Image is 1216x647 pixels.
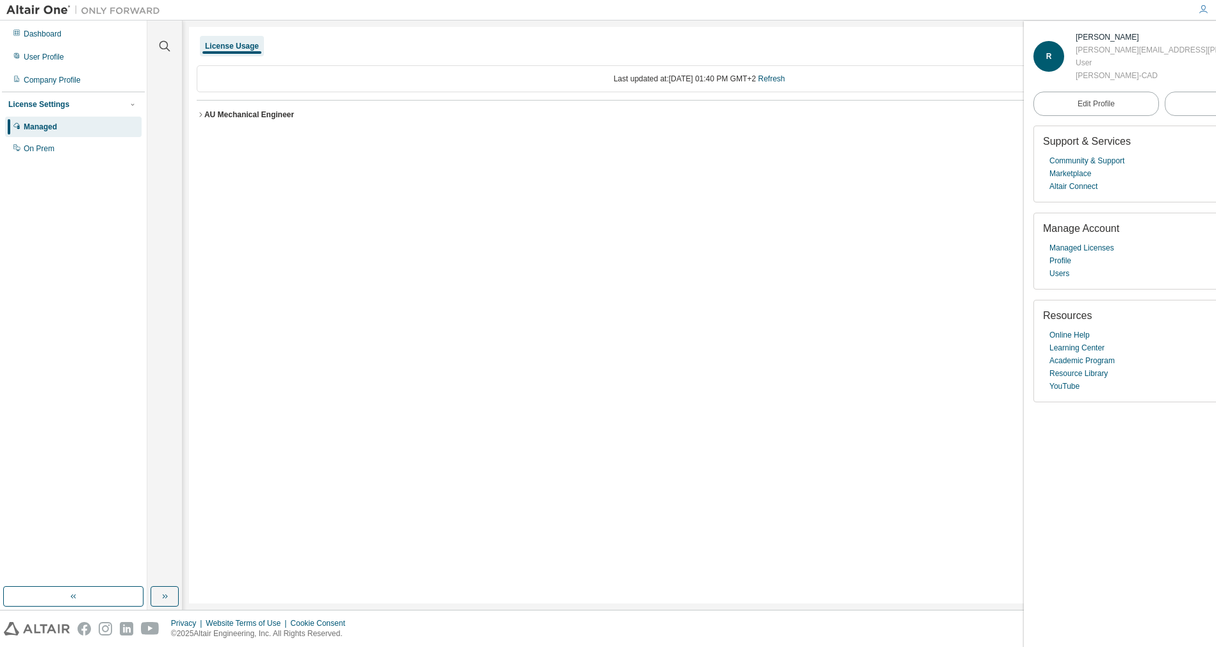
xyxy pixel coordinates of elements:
[171,618,206,628] div: Privacy
[99,622,112,635] img: instagram.svg
[6,4,167,17] img: Altair One
[78,622,91,635] img: facebook.svg
[1049,367,1108,380] a: Resource Library
[1043,136,1131,147] span: Support & Services
[24,29,62,39] div: Dashboard
[1049,380,1080,393] a: YouTube
[197,65,1202,92] div: Last updated at: [DATE] 01:40 PM GMT+2
[141,622,160,635] img: youtube.svg
[1043,223,1119,234] span: Manage Account
[24,122,57,132] div: Managed
[1049,329,1090,341] a: Online Help
[1033,92,1159,116] a: Edit Profile
[1049,154,1124,167] a: Community & Support
[24,75,81,85] div: Company Profile
[1046,52,1052,61] span: R
[205,41,259,51] div: License Usage
[1049,167,1091,180] a: Marketplace
[1049,254,1071,267] a: Profile
[1049,242,1114,254] a: Managed Licenses
[290,618,352,628] div: Cookie Consent
[204,110,294,120] div: AU Mechanical Engineer
[758,74,785,83] a: Refresh
[1049,180,1097,193] a: Altair Connect
[1078,99,1115,109] span: Edit Profile
[24,143,54,154] div: On Prem
[206,618,290,628] div: Website Terms of Use
[1049,341,1105,354] a: Learning Center
[120,622,133,635] img: linkedin.svg
[24,52,64,62] div: User Profile
[171,628,353,639] p: © 2025 Altair Engineering, Inc. All Rights Reserved.
[4,622,70,635] img: altair_logo.svg
[8,99,69,110] div: License Settings
[1049,267,1069,280] a: Users
[1043,310,1092,321] span: Resources
[197,101,1202,129] button: AU Mechanical EngineerLicense ID: 136492
[1049,354,1115,367] a: Academic Program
